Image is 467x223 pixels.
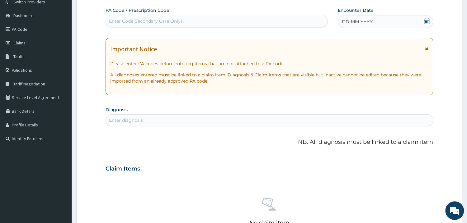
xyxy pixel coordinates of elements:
p: All diagnoses entered must be linked to a claim item. Diagnosis & Claim Items that are visible bu... [110,72,428,84]
span: Tariffs [13,54,25,59]
textarea: Type your message and hit 'Enter' [3,153,119,175]
div: Enter Code(Secondary Care Only) [109,18,182,24]
span: Tariff Negotiation [13,81,45,87]
label: Diagnosis [106,107,128,113]
h3: Claim Items [106,166,140,172]
span: Dashboard [13,13,34,18]
label: PA Code / Prescription Code [106,7,169,13]
div: Minimize live chat window [102,3,117,18]
p: Please enter PA codes before entering items that are not attached to a PA code [110,61,428,67]
p: NB: All diagnosis must be linked to a claim item [106,138,433,146]
img: d_794563401_company_1708531726252_794563401 [12,31,25,47]
span: Claims [13,40,26,46]
div: Enter diagnosis [109,117,143,123]
h1: Important Notice [110,46,157,52]
span: DD-MM-YYYY [342,19,373,25]
label: Encounter Date [338,7,374,13]
span: We're online! [36,70,86,133]
div: Chat with us now [32,35,105,43]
